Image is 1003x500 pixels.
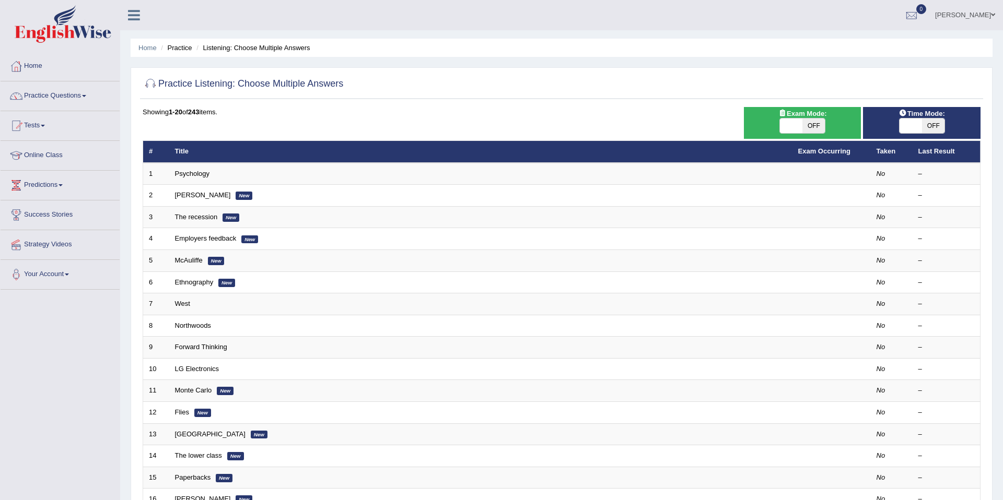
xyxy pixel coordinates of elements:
[1,52,120,78] a: Home
[138,44,157,52] a: Home
[877,343,885,351] em: No
[143,467,169,489] td: 15
[169,141,792,163] th: Title
[895,108,949,119] span: Time Mode:
[143,206,169,228] td: 3
[175,386,212,394] a: Monte Carlo
[877,451,885,459] em: No
[1,171,120,197] a: Predictions
[877,386,885,394] em: No
[241,235,258,244] em: New
[175,300,190,307] a: West
[918,212,975,222] div: –
[216,474,232,482] em: New
[877,365,885,373] em: No
[175,430,246,438] a: [GEOGRAPHIC_DATA]
[877,213,885,221] em: No
[143,380,169,402] td: 11
[188,108,200,116] b: 243
[143,401,169,423] td: 12
[143,228,169,250] td: 4
[744,107,861,139] div: Show exams occurring in exams
[798,147,850,155] a: Exam Occurring
[918,342,975,352] div: –
[877,191,885,199] em: No
[918,408,975,418] div: –
[918,321,975,331] div: –
[802,118,825,133] span: OFF
[918,451,975,461] div: –
[877,300,885,307] em: No
[143,445,169,467] td: 14
[1,230,120,256] a: Strategy Videos
[143,250,169,272] td: 5
[143,185,169,207] td: 2
[223,213,239,222] em: New
[175,322,211,329] a: Northwoods
[158,43,192,53] li: Practice
[916,4,927,14] span: 0
[175,256,203,264] a: McAuliffe
[877,430,885,438] em: No
[871,141,913,163] th: Taken
[877,322,885,329] em: No
[913,141,981,163] th: Last Result
[918,386,975,396] div: –
[194,409,211,417] em: New
[227,452,244,460] em: New
[922,118,944,133] span: OFF
[175,213,218,221] a: The recession
[918,364,975,374] div: –
[143,107,981,117] div: Showing of items.
[175,343,227,351] a: Forward Thinking
[236,192,252,200] em: New
[175,191,231,199] a: [PERSON_NAME]
[1,141,120,167] a: Online Class
[218,279,235,287] em: New
[918,169,975,179] div: –
[774,108,831,119] span: Exam Mode:
[251,431,267,439] em: New
[877,170,885,177] em: No
[208,257,225,265] em: New
[1,260,120,286] a: Your Account
[143,76,343,92] h2: Practice Listening: Choose Multiple Answers
[918,473,975,483] div: –
[143,315,169,337] td: 8
[175,278,214,286] a: Ethnography
[1,200,120,227] a: Success Stories
[175,451,222,459] a: The lower class
[175,365,219,373] a: LG Electronics
[143,358,169,380] td: 10
[877,256,885,264] em: No
[175,473,211,481] a: Paperbacks
[143,293,169,315] td: 7
[175,234,237,242] a: Employers feedback
[194,43,310,53] li: Listening: Choose Multiple Answers
[143,163,169,185] td: 1
[175,170,209,177] a: Psychology
[877,473,885,481] em: No
[918,299,975,309] div: –
[143,271,169,293] td: 6
[918,430,975,439] div: –
[1,111,120,137] a: Tests
[217,387,234,395] em: New
[877,278,885,286] em: No
[143,141,169,163] th: #
[918,234,975,244] div: –
[169,108,182,116] b: 1-20
[877,234,885,242] em: No
[143,423,169,445] td: 13
[143,337,169,359] td: 9
[1,81,120,108] a: Practice Questions
[877,408,885,416] em: No
[918,191,975,200] div: –
[918,256,975,266] div: –
[918,278,975,288] div: –
[175,408,189,416] a: Flies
